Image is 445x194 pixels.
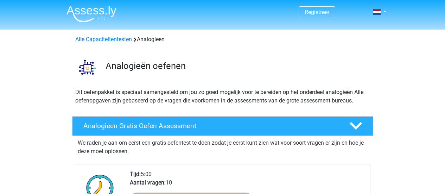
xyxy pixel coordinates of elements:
a: Registreer [305,9,329,15]
div: Analogieen [72,35,373,44]
p: Dit oefenpakket is speciaal samengesteld om jou zo goed mogelijk voor te bereiden op het onderdee... [75,88,370,105]
img: analogieen [72,52,102,82]
p: We raden je aan om eerst een gratis oefentest te doen zodat je eerst kunt zien wat voor soort vra... [78,139,368,156]
b: Aantal vragen: [130,179,166,186]
a: Alle Capaciteitentesten [75,36,132,43]
h3: Analogieën oefenen [106,61,368,71]
h4: Analogieen Gratis Oefen Assessment [83,122,338,130]
a: Analogieen Gratis Oefen Assessment [69,116,376,136]
img: Assessly [66,6,116,22]
b: Tijd: [130,171,141,177]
